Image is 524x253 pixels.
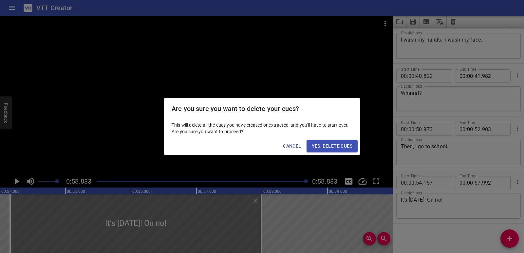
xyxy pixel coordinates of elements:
[164,119,360,137] div: This will delete all the cues you have created or extracted, and you'll have to start over. Are y...
[283,142,301,150] span: Cancel
[172,103,352,114] h2: Are you sure you want to delete your cues?
[307,140,358,152] button: Yes, Delete Cues
[280,140,304,152] button: Cancel
[312,142,352,150] span: Yes, Delete Cues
